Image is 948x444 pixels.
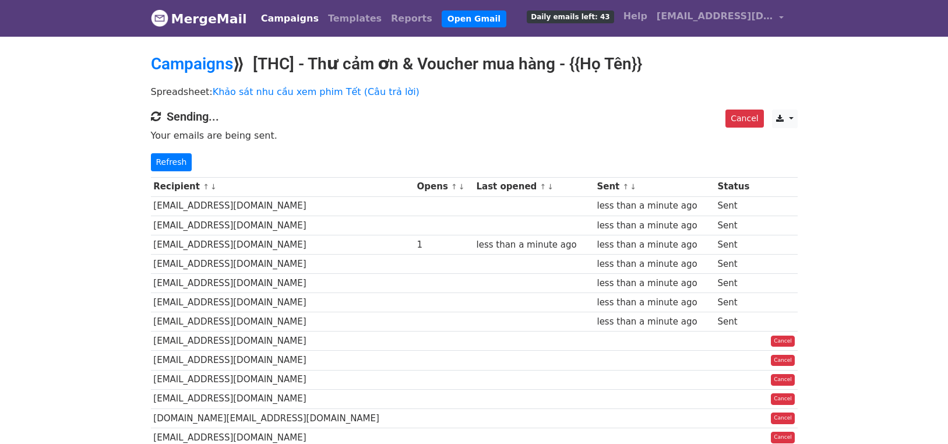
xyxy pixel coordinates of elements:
[623,182,629,191] a: ↑
[414,177,474,196] th: Opens
[151,110,798,124] h4: Sending...
[522,5,618,28] a: Daily emails left: 43
[771,432,795,443] a: Cancel
[771,374,795,386] a: Cancel
[597,315,711,329] div: less than a minute ago
[771,336,795,347] a: Cancel
[451,182,457,191] a: ↑
[715,312,757,332] td: Sent
[597,258,711,271] div: less than a minute ago
[771,413,795,424] a: Cancel
[619,5,652,28] a: Help
[151,235,414,254] td: [EMAIL_ADDRESS][DOMAIN_NAME]
[386,7,437,30] a: Reports
[715,293,757,312] td: Sent
[151,86,798,98] p: Spreadsheet:
[474,177,594,196] th: Last opened
[597,219,711,232] div: less than a minute ago
[442,10,506,27] a: Open Gmail
[151,153,192,171] a: Refresh
[151,6,247,31] a: MergeMail
[547,182,554,191] a: ↓
[715,177,757,196] th: Status
[459,182,465,191] a: ↓
[151,370,414,389] td: [EMAIL_ADDRESS][DOMAIN_NAME]
[594,177,715,196] th: Sent
[151,129,798,142] p: Your emails are being sent.
[715,196,757,216] td: Sent
[151,312,414,332] td: [EMAIL_ADDRESS][DOMAIN_NAME]
[715,254,757,273] td: Sent
[652,5,788,32] a: [EMAIL_ADDRESS][DOMAIN_NAME]
[417,238,471,252] div: 1
[210,182,217,191] a: ↓
[151,293,414,312] td: [EMAIL_ADDRESS][DOMAIN_NAME]
[540,182,547,191] a: ↑
[597,199,711,213] div: less than a minute ago
[151,54,798,74] h2: ⟫ [THC] - Thư cảm ơn & Voucher mua hàng - {{Họ Tên}}
[477,238,591,252] div: less than a minute ago
[151,196,414,216] td: [EMAIL_ADDRESS][DOMAIN_NAME]
[715,235,757,254] td: Sent
[151,254,414,273] td: [EMAIL_ADDRESS][DOMAIN_NAME]
[151,274,414,293] td: [EMAIL_ADDRESS][DOMAIN_NAME]
[527,10,614,23] span: Daily emails left: 43
[151,408,414,428] td: [DOMAIN_NAME][EMAIL_ADDRESS][DOMAIN_NAME]
[597,296,711,309] div: less than a minute ago
[203,182,209,191] a: ↑
[151,9,168,27] img: MergeMail logo
[323,7,386,30] a: Templates
[715,216,757,235] td: Sent
[151,216,414,235] td: [EMAIL_ADDRESS][DOMAIN_NAME]
[715,274,757,293] td: Sent
[151,332,414,351] td: [EMAIL_ADDRESS][DOMAIN_NAME]
[597,238,711,252] div: less than a minute ago
[630,182,636,191] a: ↓
[771,393,795,405] a: Cancel
[771,355,795,367] a: Cancel
[256,7,323,30] a: Campaigns
[657,9,773,23] span: [EMAIL_ADDRESS][DOMAIN_NAME]
[213,86,420,97] a: Khảo sát nhu cầu xem phim Tết (Câu trả lời)
[151,389,414,408] td: [EMAIL_ADDRESS][DOMAIN_NAME]
[151,177,414,196] th: Recipient
[725,110,763,128] a: Cancel
[597,277,711,290] div: less than a minute ago
[151,351,414,370] td: [EMAIL_ADDRESS][DOMAIN_NAME]
[151,54,233,73] a: Campaigns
